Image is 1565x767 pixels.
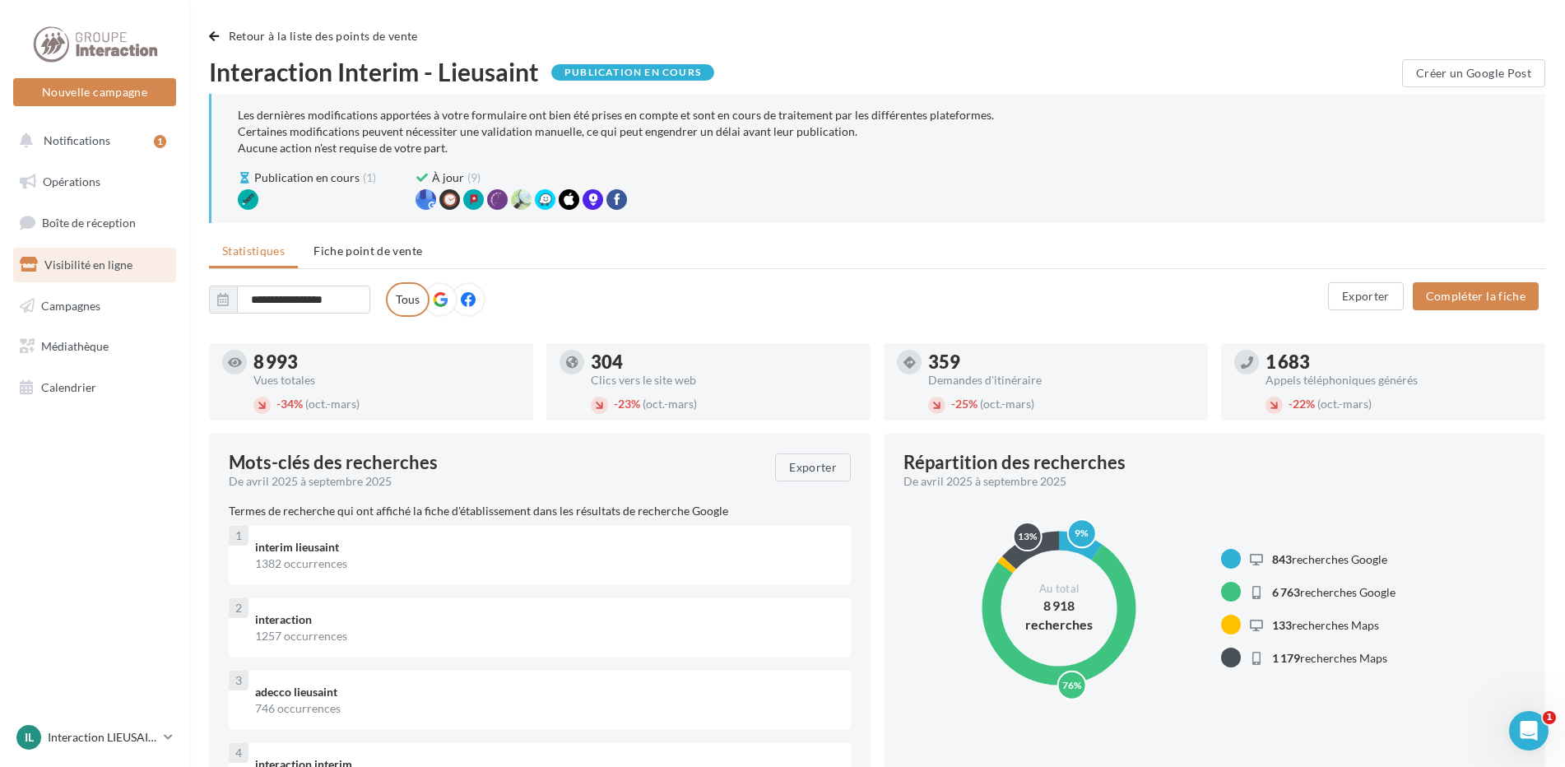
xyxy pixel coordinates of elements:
div: De avril 2025 à septembre 2025 [903,473,1512,490]
div: interim lieusaint [255,539,838,555]
div: Publication en cours [551,64,714,81]
a: Calendrier [10,370,179,405]
span: Fiche point de vente [313,244,422,258]
span: 34% [276,397,303,411]
span: recherches Google [1272,585,1395,599]
button: Nouvelle campagne [13,78,176,106]
span: 843 [1272,552,1292,566]
a: Opérations [10,165,179,199]
span: 23% [614,397,640,411]
span: - [276,397,281,411]
a: Compléter la fiche [1406,288,1545,302]
span: - [951,397,955,411]
span: recherches Maps [1272,618,1379,632]
span: 22% [1289,397,1315,411]
span: À jour [432,170,464,186]
span: Campagnes [41,298,100,312]
div: 1 [154,135,166,148]
span: recherches Maps [1272,651,1387,665]
div: Vues totales [253,374,520,386]
div: Les dernières modifications apportées à votre formulaire ont bien été prises en compte et sont en... [238,107,1519,156]
div: adecco lieusaint [255,684,838,700]
iframe: Intercom live chat [1509,711,1549,751]
span: Notifications [44,133,110,147]
a: Médiathèque [10,329,179,364]
span: (oct.-mars) [1317,397,1372,411]
div: 8 993 [253,353,520,371]
span: (oct.-mars) [980,397,1034,411]
a: IL Interaction LIEUSAINT [13,722,176,753]
div: Demandes d'itinéraire [928,374,1195,386]
span: 25% [951,397,978,411]
span: recherches Google [1272,552,1387,566]
span: 1 179 [1272,651,1300,665]
span: - [614,397,618,411]
span: - [1289,397,1293,411]
button: Créer un Google Post [1402,59,1545,87]
span: Médiathèque [41,339,109,353]
span: Interaction Interim - Lieusaint [209,59,539,84]
button: Exporter [1328,282,1404,310]
div: 1 [229,526,248,546]
span: Calendrier [41,380,96,394]
span: Mots-clés des recherches [229,453,438,472]
a: Campagnes [10,289,179,323]
p: Termes de recherche qui ont affiché la fiche d'établissement dans les résultats de recherche Google [229,503,851,519]
button: Notifications 1 [10,123,173,158]
div: De avril 2025 à septembre 2025 [229,473,762,490]
span: Publication en cours [254,170,360,186]
div: 1257 occurrences [255,628,838,644]
div: Clics vers le site web [591,374,857,386]
div: 2 [229,598,248,618]
span: Opérations [43,174,100,188]
div: Appels téléphoniques générés [1265,374,1532,386]
a: Visibilité en ligne [10,248,179,282]
span: (9) [467,170,481,186]
button: Exporter [775,453,851,481]
div: 359 [928,353,1195,371]
div: 304 [591,353,857,371]
span: IL [25,729,34,746]
span: Retour à la liste des points de vente [229,29,418,43]
span: 133 [1272,618,1292,632]
label: Tous [386,282,430,317]
div: 1382 occurrences [255,555,838,572]
a: Boîte de réception [10,205,179,240]
button: Retour à la liste des points de vente [209,26,425,46]
span: Visibilité en ligne [44,258,132,272]
div: 3 [229,671,248,690]
span: Boîte de réception [42,216,136,230]
div: 746 occurrences [255,700,838,717]
button: Compléter la fiche [1413,282,1539,310]
p: Interaction LIEUSAINT [48,729,157,746]
div: interaction [255,611,838,628]
span: (oct.-mars) [305,397,360,411]
div: 1 683 [1265,353,1532,371]
span: (1) [363,170,376,186]
span: 1 [1543,711,1556,724]
div: Répartition des recherches [903,453,1126,472]
span: 6 763 [1272,585,1300,599]
div: 4 [229,743,248,763]
span: (oct.-mars) [643,397,697,411]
